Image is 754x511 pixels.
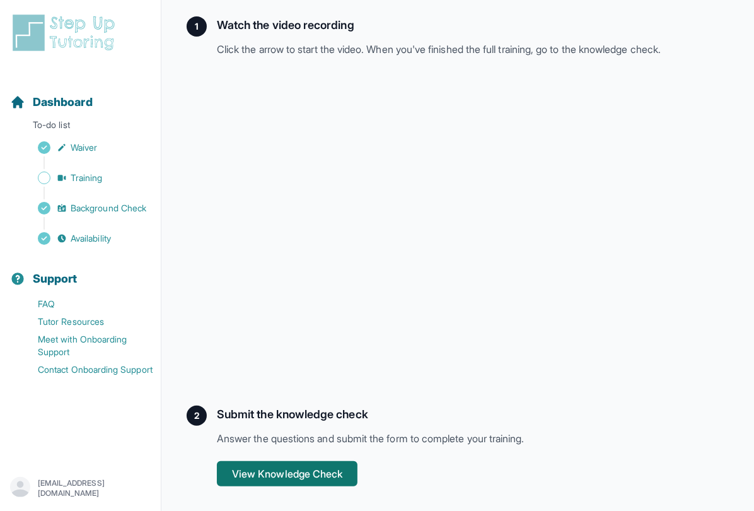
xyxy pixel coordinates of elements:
[217,467,357,480] a: View Knowledge Check
[217,77,729,365] iframe: Training Video
[5,119,156,136] p: To-do list
[217,42,729,57] p: Click the arrow to start the video. When you've finished the full training, go to the knowledge c...
[217,406,729,423] h2: Submit the knowledge check
[10,199,161,217] a: Background Check
[10,139,161,156] a: Waiver
[10,13,122,53] img: logo
[10,331,161,361] a: Meet with Onboarding Support
[217,431,729,446] p: Answer the questions and submit the form to complete your training.
[10,313,161,331] a: Tutor Resources
[5,73,156,116] button: Dashboard
[10,295,161,313] a: FAQ
[10,361,161,379] a: Contact Onboarding Support
[33,93,93,111] span: Dashboard
[10,230,161,247] a: Availability
[194,409,199,422] span: 2
[71,141,97,154] span: Waiver
[217,16,729,34] h2: Watch the video recording
[71,172,103,184] span: Training
[10,93,93,111] a: Dashboard
[10,169,161,187] a: Training
[217,461,357,486] button: View Knowledge Check
[5,250,156,293] button: Support
[71,202,146,214] span: Background Check
[33,270,78,288] span: Support
[38,478,151,498] p: [EMAIL_ADDRESS][DOMAIN_NAME]
[71,232,111,245] span: Availability
[10,477,151,500] button: [EMAIL_ADDRESS][DOMAIN_NAME]
[195,20,199,33] span: 1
